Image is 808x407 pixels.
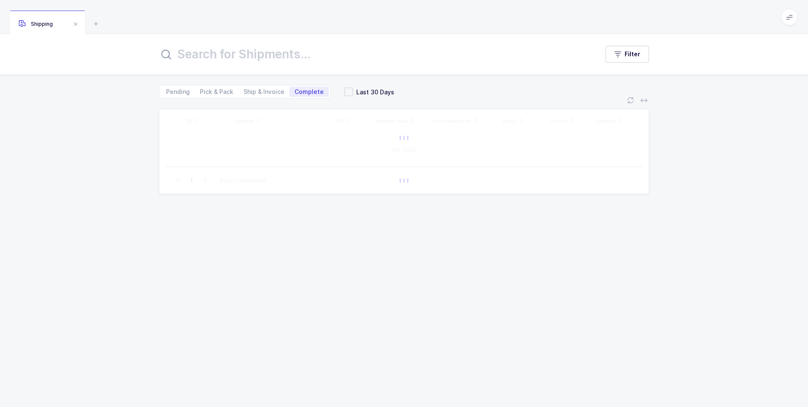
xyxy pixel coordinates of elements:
span: Last 30 Days [353,88,394,96]
span: Filter [625,50,640,58]
button: Filter [606,46,649,63]
input: Search for Shipments... [159,44,589,64]
span: Complete [295,89,324,95]
span: Pending [166,89,190,95]
span: Shipping [19,21,53,27]
span: Ship & Invoice [243,89,284,95]
span: Pick & Pack [200,89,233,95]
